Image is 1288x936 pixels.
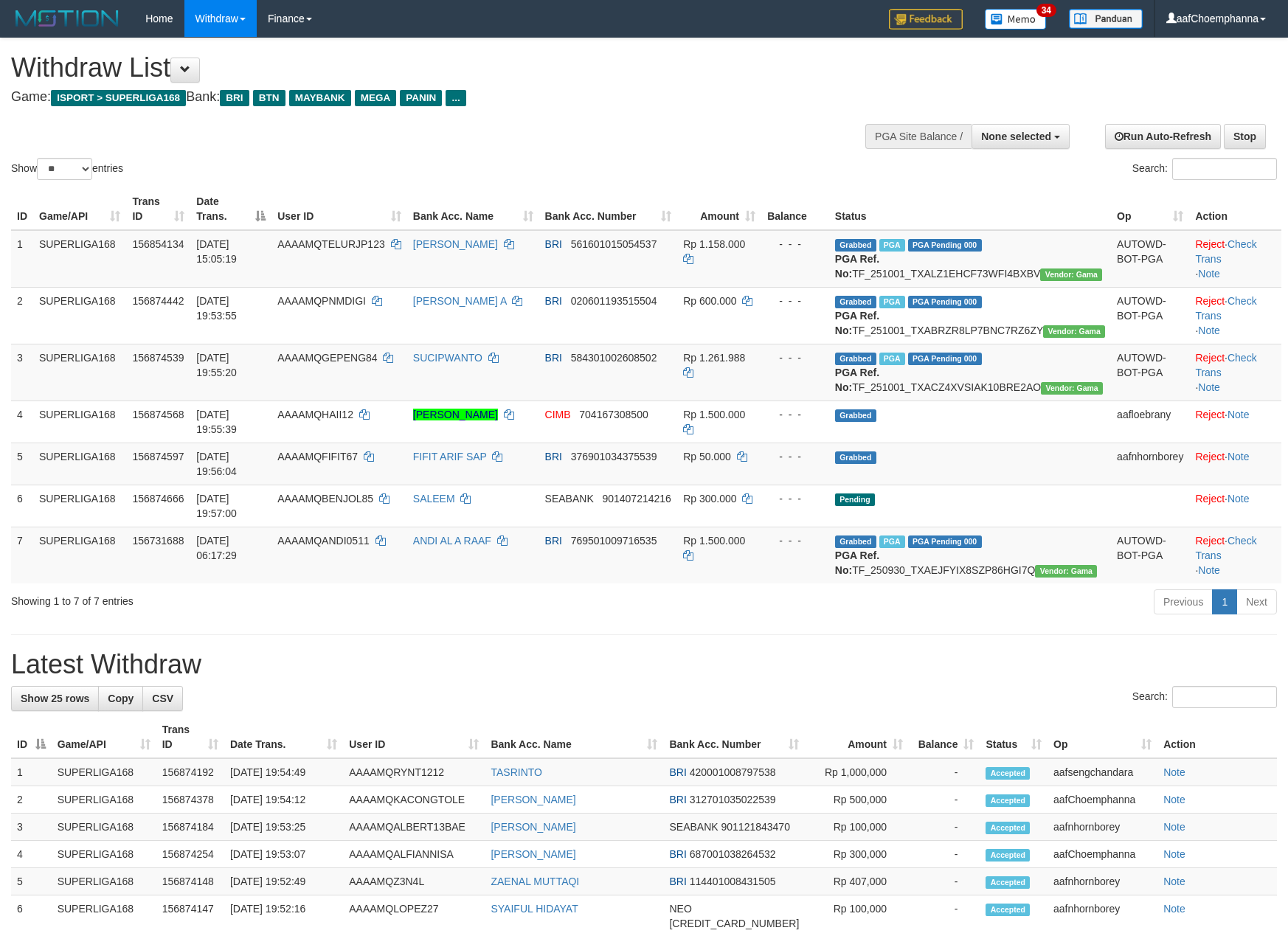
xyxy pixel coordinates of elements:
[271,188,407,230] th: User ID: activate to sort column ascending
[413,238,498,250] a: [PERSON_NAME]
[11,443,33,485] td: 5
[1195,352,1256,378] a: Check Trans
[37,158,92,180] select: Showentries
[571,238,657,250] span: Copy 561601015054537 to clipboard
[980,716,1048,758] th: Status: activate to sort column ascending
[224,814,343,841] td: [DATE] 19:53:25
[909,868,980,895] td: -
[1198,325,1220,336] a: Note
[835,353,876,365] span: Grabbed
[1189,527,1281,583] td: · ·
[491,794,575,805] a: [PERSON_NAME]
[491,766,542,778] a: TASRINTO
[879,353,905,365] span: Marked by aafsengchandara
[11,230,33,288] td: 1
[683,493,736,505] span: Rp 300.000
[835,296,876,308] span: Grabbed
[11,53,844,83] h1: Withdraw List
[1111,527,1189,583] td: AUTOWD-BOT-PGA
[767,237,823,252] div: - - -
[545,409,571,420] span: CIMB
[908,296,982,308] span: PGA Pending
[277,535,370,547] span: AAAAMQANDI0511
[11,188,33,230] th: ID
[1111,287,1189,344] td: AUTOWD-BOT-PGA
[879,535,905,548] span: Marked by aafromsomean
[343,716,485,758] th: User ID: activate to sort column ascending
[545,352,562,364] span: BRI
[11,90,844,105] h4: Game: Bank:
[909,716,980,758] th: Balance: activate to sort column ascending
[1041,382,1103,395] span: Vendor URL: https://trx31.1velocity.biz
[571,535,657,547] span: Copy 769501009716535 to clipboard
[909,841,980,868] td: -
[33,287,126,344] td: SUPERLIGA168
[761,188,829,230] th: Balance
[909,758,980,786] td: -
[1048,841,1157,868] td: aafChoemphanna
[677,188,761,230] th: Amount: activate to sort column ascending
[33,527,126,583] td: SUPERLIGA168
[224,868,343,895] td: [DATE] 19:52:49
[1132,158,1277,180] label: Search:
[1132,686,1277,708] label: Search:
[343,814,485,841] td: AAAAMQALBERT13BAE
[545,493,594,505] span: SEABANK
[51,90,186,106] span: ISPORT > SUPERLIGA168
[545,295,562,307] span: BRI
[142,686,183,711] a: CSV
[11,868,52,895] td: 5
[11,527,33,583] td: 7
[156,786,224,814] td: 156874378
[98,686,143,711] a: Copy
[829,344,1111,401] td: TF_251001_TXACZ4XVSIAK10BRE2AO
[1189,344,1281,401] td: · ·
[413,535,491,547] a: ANDI AL A RAAF
[21,693,89,704] span: Show 25 rows
[909,786,980,814] td: -
[11,485,33,527] td: 6
[579,409,648,420] span: Copy 704167308500 to clipboard
[52,841,156,868] td: SUPERLIGA168
[835,253,879,280] b: PGA Ref. No:
[805,716,909,758] th: Amount: activate to sort column ascending
[669,794,686,805] span: BRI
[11,686,99,711] a: Show 25 rows
[909,814,980,841] td: -
[683,352,745,364] span: Rp 1.261.988
[413,352,482,364] a: SUCIPWANTO
[1198,564,1220,576] a: Note
[132,535,184,547] span: 156731688
[986,849,1030,862] span: Accepted
[571,352,657,364] span: Copy 584301002608502 to clipboard
[985,9,1047,30] img: Button%20Memo.svg
[156,758,224,786] td: 156874192
[132,493,184,505] span: 156874666
[220,90,249,106] span: BRI
[663,716,805,758] th: Bank Acc. Number: activate to sort column ascending
[767,533,823,548] div: - - -
[491,903,578,915] a: SYAIFUL HIDAYAT
[1035,565,1097,578] span: Vendor URL: https://trx31.1velocity.biz
[33,443,126,485] td: SUPERLIGA168
[1036,4,1056,17] span: 34
[669,918,799,929] span: Copy 5859459223534313 to clipboard
[1228,493,1250,505] a: Note
[1172,158,1277,180] input: Search:
[446,90,465,106] span: ...
[132,409,184,420] span: 156874568
[805,758,909,786] td: Rp 1,000,000
[767,407,823,422] div: - - -
[277,295,366,307] span: AAAAMQPNMDIGI
[835,310,879,336] b: PGA Ref. No:
[190,188,271,230] th: Date Trans.: activate to sort column descending
[767,350,823,365] div: - - -
[829,527,1111,583] td: TF_250930_TXAEJFYIX8SZP86HGI7Q
[1111,401,1189,443] td: aafloebrany
[683,409,745,420] span: Rp 1.500.000
[1195,352,1225,364] a: Reject
[545,535,562,547] span: BRI
[132,238,184,250] span: 156854134
[52,868,156,895] td: SUPERLIGA168
[1163,903,1185,915] a: Note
